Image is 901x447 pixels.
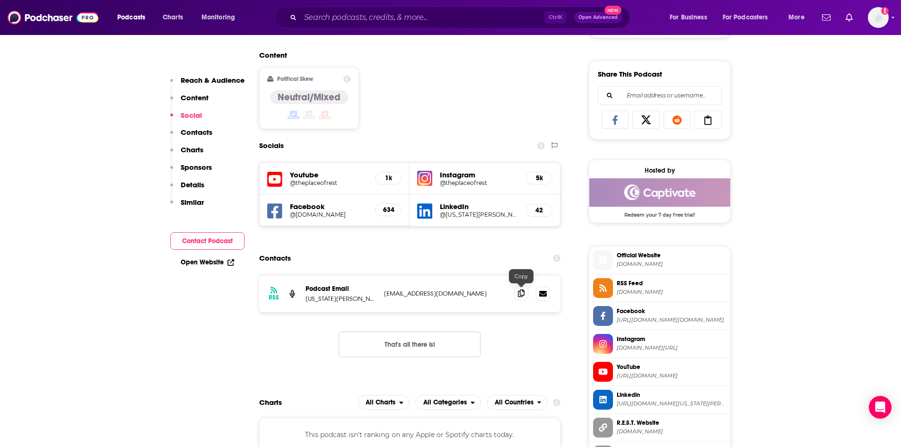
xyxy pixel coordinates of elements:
[181,198,204,207] p: Similar
[170,163,212,180] button: Sponsors
[617,261,726,268] span: theplaceofrest.com
[358,395,410,410] button: open menu
[415,395,481,410] button: open menu
[602,111,629,129] a: Share on Facebook
[8,9,98,26] img: Podchaser - Follow, Share and Rate Podcasts
[881,7,889,15] svg: Add a profile image
[290,202,368,211] h5: Facebook
[868,7,889,28] button: Show profile menu
[366,399,395,406] span: All Charts
[157,10,189,25] a: Charts
[578,15,618,20] span: Open Advanced
[617,335,726,343] span: Instagram
[868,7,889,28] img: User Profile
[788,11,805,24] span: More
[383,174,394,182] h5: 1k
[604,6,621,15] span: New
[598,70,662,79] h3: Share This Podcast
[606,87,714,105] input: Email address or username...
[663,10,719,25] button: open menu
[170,198,204,215] button: Similar
[617,307,726,316] span: Facebook
[440,170,518,179] h5: Instagram
[589,207,730,218] span: Redeem your 7 day free trial!
[440,179,518,186] a: @theplaceofrest
[170,93,209,111] button: Content
[487,395,548,410] button: open menu
[277,76,313,82] h2: Political Skew
[544,11,567,24] span: Ctrl K
[617,279,726,288] span: RSS Feed
[782,10,816,25] button: open menu
[170,76,245,93] button: Reach & Audience
[181,128,212,137] p: Contacts
[170,232,245,250] button: Contact Podcast
[589,167,730,175] div: Hosted by
[415,395,481,410] h2: Categories
[617,372,726,379] span: https://www.youtube.com/@theplaceofrest
[259,137,284,155] h2: Socials
[383,206,394,214] h5: 634
[358,395,410,410] h2: Platforms
[170,180,204,198] button: Details
[423,399,467,406] span: All Categories
[170,111,202,128] button: Social
[181,111,202,120] p: Social
[664,111,691,129] a: Share on Reddit
[306,295,376,303] p: [US_STATE][PERSON_NAME]
[717,10,782,25] button: open menu
[278,91,341,103] h4: Neutral/Mixed
[617,400,726,407] span: https://www.linkedin.com/in/virginia-dixon-9497a0206
[300,10,544,25] input: Search podcasts, credits, & more...
[670,11,707,24] span: For Business
[617,289,726,296] span: feeds.captivate.fm
[617,316,726,324] span: https://www.facebook.com/virginiadixon.rest
[306,285,376,293] p: Podcast Email
[593,250,726,270] a: Official Website[DOMAIN_NAME]
[589,178,730,217] a: Captivate Deal: Redeem your 7 day free trial!
[170,128,212,145] button: Contacts
[589,178,730,207] img: Captivate Deal: Redeem your 7 day free trial!
[842,9,857,26] a: Show notifications dropdown
[201,11,235,24] span: Monitoring
[617,391,726,399] span: Linkedin
[269,294,279,301] h3: RSS
[163,11,183,24] span: Charts
[593,390,726,410] a: Linkedin[URL][DOMAIN_NAME][US_STATE][PERSON_NAME]
[170,145,203,163] button: Charts
[617,363,726,371] span: YouTube
[181,180,204,189] p: Details
[181,76,245,85] p: Reach & Audience
[509,269,534,283] div: Copy
[818,9,834,26] a: Show notifications dropdown
[440,202,518,211] h5: LinkedIn
[181,93,209,102] p: Content
[259,398,282,407] h2: Charts
[574,12,622,23] button: Open AdvancedNew
[632,111,660,129] a: Share on X/Twitter
[868,7,889,28] span: Logged in as Lydia_Gustafson
[593,334,726,354] a: Instagram[DOMAIN_NAME][URL]
[117,11,145,24] span: Podcasts
[534,206,544,214] h5: 42
[290,211,368,218] a: @[DOMAIN_NAME]
[534,174,544,182] h5: 5k
[487,395,548,410] h2: Countries
[617,428,726,435] span: virginiadixon.com
[181,258,234,266] a: Open Website
[283,7,639,28] div: Search podcasts, credits, & more...
[339,332,481,357] button: Nothing here.
[598,86,722,105] div: Search followers
[593,418,726,438] a: R.E.S.T. Website[DOMAIN_NAME]
[694,111,722,129] a: Copy Link
[440,211,518,218] a: @[US_STATE][PERSON_NAME]-9497a0206
[593,278,726,298] a: RSS Feed[DOMAIN_NAME]
[417,171,432,186] img: iconImage
[181,163,212,172] p: Sponsors
[495,399,534,406] span: All Countries
[259,51,553,60] h2: Content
